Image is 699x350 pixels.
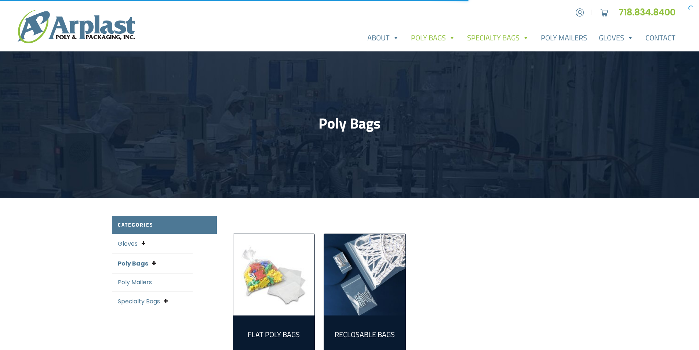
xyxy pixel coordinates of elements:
a: Visit product category Reclosable Bags [330,321,400,345]
a: About [361,30,405,45]
a: Gloves [593,30,640,45]
a: Poly Bags [405,30,461,45]
img: Reclosable Bags [324,234,405,315]
a: Poly Mailers [118,278,152,286]
h2: Reclosable Bags [330,330,400,339]
a: Visit product category Reclosable Bags [324,234,405,315]
a: Specialty Bags [118,297,160,306]
a: Visit product category Flat Poly Bags [233,234,315,315]
a: Specialty Bags [461,30,535,45]
h2: Flat Poly Bags [239,330,309,339]
a: Gloves [118,239,138,248]
a: Visit product category Flat Poly Bags [239,321,309,345]
a: Poly Mailers [535,30,593,45]
img: Flat Poly Bags [233,234,315,315]
a: Poly Bags [118,259,148,268]
h1: Poly Bags [112,115,587,132]
img: logo [18,10,135,43]
span: | [591,8,593,17]
a: 718.834.8400 [619,6,681,18]
a: Contact [640,30,681,45]
h2: Categories [112,216,217,234]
